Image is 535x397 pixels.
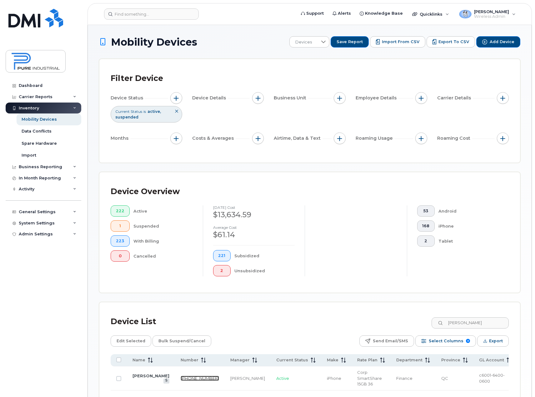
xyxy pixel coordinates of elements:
[466,339,470,343] span: 8
[213,205,295,209] h4: [DATE] cost
[111,220,130,232] button: 1
[111,95,145,101] span: Device Status
[132,373,169,378] a: [PERSON_NAME]
[111,37,197,48] span: Mobility Devices
[143,109,146,114] span: is
[192,95,228,101] span: Device Details
[152,335,211,347] button: Bulk Suspend/Cancel
[111,183,180,200] div: Device Overview
[218,268,225,273] span: 2
[274,135,322,142] span: Airtime, Data & Text
[438,235,499,247] div: Tablet
[427,36,475,48] button: Export to CSV
[382,39,419,45] span: Import from CSV
[276,376,289,381] span: Active
[133,235,193,247] div: With Billing
[213,225,295,229] h4: Average cost
[274,95,308,101] span: Business Unit
[479,357,504,363] span: GL Account
[438,220,499,232] div: iPhone
[192,135,236,142] span: Costs & Averages
[116,239,124,244] span: 223
[479,373,505,384] span: c6001-6400-0600
[133,205,193,217] div: Active
[396,376,412,381] span: Finance
[477,335,509,347] button: Export
[111,205,130,217] button: 222
[356,135,395,142] span: Roaming Usage
[115,109,142,114] span: Current Status
[357,370,382,386] span: Corp SmartShare 15GB 36
[490,39,514,45] span: Add Device
[276,357,308,363] span: Current Status
[441,357,460,363] span: Province
[327,357,338,363] span: Make
[370,36,425,48] button: Import from CSV
[422,209,429,214] span: 53
[117,336,145,346] span: Edit Selected
[163,379,169,383] a: View Last Bill
[132,357,145,363] span: Name
[158,336,205,346] span: Bulk Suspend/Cancel
[234,250,295,261] div: Subsidized
[133,220,193,232] div: Suspended
[213,209,295,220] div: $13,634.59
[359,335,414,347] button: Send Email/SMS
[476,36,520,48] button: Add Device
[373,336,408,346] span: Send Email/SMS
[327,376,341,381] span: iPhone
[415,335,476,347] button: Select Columns 8
[181,357,198,363] span: Number
[111,70,163,87] div: Filter Device
[489,336,503,346] span: Export
[116,209,124,214] span: 222
[230,357,250,363] span: Manager
[422,239,429,244] span: 2
[234,265,295,276] div: Unsubsidized
[396,357,422,363] span: Department
[438,39,469,45] span: Export to CSV
[438,205,499,217] div: Android
[111,314,156,330] div: Device List
[441,376,448,381] span: QC
[432,317,509,329] input: Search Device List ...
[356,95,398,101] span: Employee Details
[230,375,265,381] div: [PERSON_NAME]
[133,250,193,262] div: Cancelled
[417,235,435,247] button: 2
[181,376,219,381] a: [PHONE_NUMBER]
[422,224,429,229] span: 168
[437,135,472,142] span: Roaming Cost
[147,109,161,114] span: active
[111,235,130,247] button: 223
[111,250,130,262] button: 0
[213,265,231,276] button: 2
[417,205,435,217] button: 53
[331,36,369,48] button: Save Report
[218,253,225,258] span: 221
[115,115,138,119] span: suspended
[213,229,295,240] div: $61.14
[417,220,435,232] button: 168
[357,357,377,363] span: Rate Plan
[437,95,473,101] span: Carrier Details
[429,336,463,346] span: Select Columns
[111,135,130,142] span: Months
[116,224,124,229] span: 1
[111,335,151,347] button: Edit Selected
[213,250,231,261] button: 221
[290,37,317,48] span: Devices
[116,254,124,259] span: 0
[337,39,363,45] span: Save Report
